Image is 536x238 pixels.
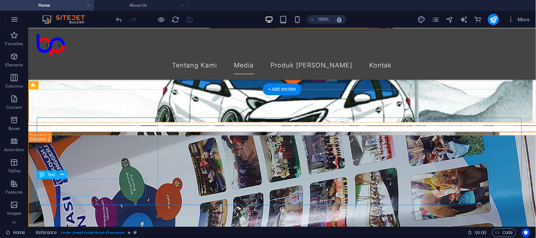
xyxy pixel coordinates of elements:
[522,228,530,237] button: Usercentrics
[446,15,454,24] button: navigator
[505,14,533,25] button: More
[417,15,426,24] button: design
[495,228,513,237] span: Code
[474,16,482,24] i: Commerce
[7,210,22,216] p: Images
[508,16,530,23] span: More
[134,231,137,234] i: This element is a customizable preset
[171,15,180,24] button: reload
[6,228,25,237] a: Click to cancel selection. Double-click to open Pages
[492,228,516,237] button: Code
[318,15,329,24] h6: 100%
[128,231,131,234] i: Element contains an animation
[115,15,123,24] button: undo
[8,168,20,174] p: Tables
[431,15,440,24] button: pages
[47,173,55,177] span: Text
[446,16,454,24] i: Navigator
[5,41,23,47] p: Favorites
[417,16,425,24] i: Design (Ctrl+Alt+Y)
[6,189,23,195] p: Features
[475,228,486,237] span: 00 00
[431,16,440,24] i: Pages (Ctrl+Alt+S)
[115,16,123,24] i: Undo: Change animation (Ctrl+Z)
[480,230,481,235] span: :
[336,16,342,23] i: On resize automatically adjust zoom level to fit chosen device.
[468,228,487,237] h6: Session time
[474,15,482,24] button: commerce
[5,62,23,68] p: Elements
[36,228,137,237] nav: breadcrumb
[460,16,468,24] i: AI Writer
[488,14,499,25] button: publish
[489,16,497,24] i: Publish
[60,228,125,237] span: . footer .preset-footer-thrud-v3-museum
[460,15,468,24] button: text_generator
[307,15,332,24] button: 100%
[36,228,57,237] span: Click to select. Double-click to edit
[5,83,23,89] p: Columns
[4,147,24,153] p: Accordion
[8,126,20,131] p: Boxes
[263,83,302,95] div: + Add section
[6,105,22,110] p: Content
[94,1,188,9] h4: About Us
[172,16,180,24] i: Reload page
[41,15,94,24] img: Editor Logo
